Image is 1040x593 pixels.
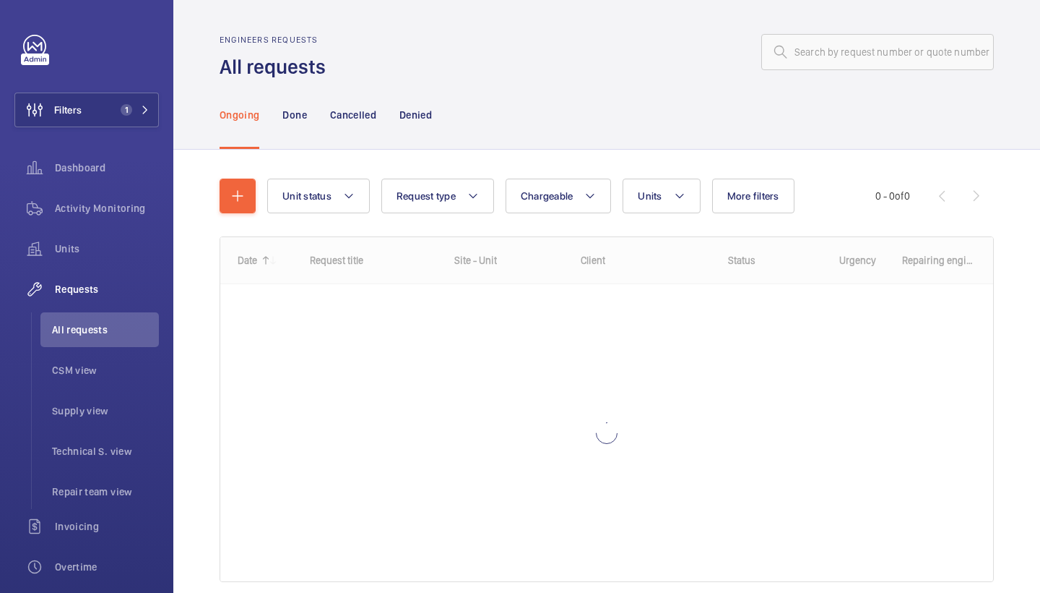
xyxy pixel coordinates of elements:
[623,179,700,213] button: Units
[220,35,334,45] h2: Engineers requests
[875,191,910,201] span: 0 - 0 0
[267,179,370,213] button: Unit status
[895,190,904,202] span: of
[14,93,159,127] button: Filters1
[330,108,376,122] p: Cancelled
[727,190,779,202] span: More filters
[506,179,612,213] button: Chargeable
[220,108,259,122] p: Ongoing
[761,34,994,70] input: Search by request number or quote number
[55,161,159,175] span: Dashboard
[220,54,334,80] h1: All requests
[521,190,573,202] span: Chargeable
[396,190,456,202] span: Request type
[52,363,159,377] span: CSM view
[399,108,432,122] p: Denied
[121,104,132,116] span: 1
[55,560,159,574] span: Overtime
[55,201,159,216] span: Activity Monitoring
[52,404,159,418] span: Supply view
[381,179,494,213] button: Request type
[55,519,159,534] span: Invoicing
[712,179,794,213] button: More filters
[55,282,159,296] span: Requests
[54,103,82,117] span: Filters
[52,485,159,499] span: Repair team view
[282,108,306,122] p: Done
[52,323,159,337] span: All requests
[638,190,662,202] span: Units
[282,190,331,202] span: Unit status
[55,242,159,256] span: Units
[52,444,159,458] span: Technical S. view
